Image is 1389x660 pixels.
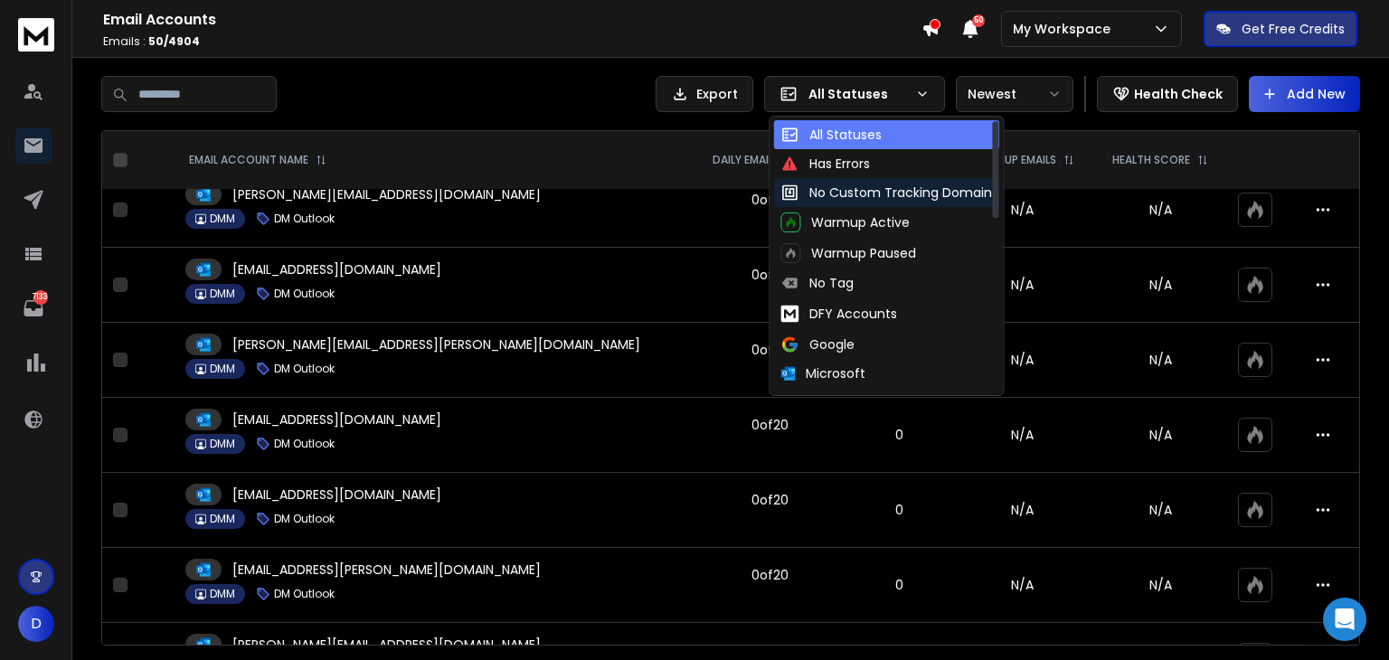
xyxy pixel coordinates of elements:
p: DM Outlook [274,212,335,226]
td: N/A [952,173,1094,248]
button: Export [656,76,753,112]
p: DM Outlook [274,587,335,601]
p: DM Outlook [274,287,335,301]
p: HEALTH SCORE [1112,153,1190,167]
div: Warmup Paused [780,243,916,263]
p: [PERSON_NAME][EMAIL_ADDRESS][DOMAIN_NAME] [232,185,541,203]
p: DMM [210,587,235,601]
div: No Tag [780,274,854,292]
p: N/A [1104,276,1216,294]
a: 7133 [15,290,52,326]
td: N/A [952,248,1094,323]
p: [EMAIL_ADDRESS][DOMAIN_NAME] [232,260,441,278]
button: Add New [1249,76,1360,112]
p: DM Outlook [274,512,335,526]
button: Newest [956,76,1073,112]
div: Warmup Active [780,212,910,232]
div: 0 of 20 [751,416,789,434]
p: My Workspace [1013,20,1118,38]
p: N/A [1104,426,1216,444]
p: N/A [1104,201,1216,219]
p: [PERSON_NAME][EMAIL_ADDRESS][PERSON_NAME][DOMAIN_NAME] [232,335,640,354]
td: N/A [952,323,1094,398]
p: DMM [210,287,235,301]
div: 0 of 20 [751,491,789,509]
p: [PERSON_NAME][EMAIL_ADDRESS][DOMAIN_NAME] [232,636,541,654]
h1: Email Accounts [103,9,921,31]
div: DFY Accounts [780,303,897,325]
p: [EMAIL_ADDRESS][DOMAIN_NAME] [232,410,441,429]
div: 0 of 20 [751,341,789,359]
p: DMM [210,512,235,526]
p: DM Outlook [274,437,335,451]
button: Get Free Credits [1204,11,1357,47]
button: Health Check [1097,76,1238,112]
p: [EMAIL_ADDRESS][DOMAIN_NAME] [232,486,441,504]
p: N/A [1104,351,1216,369]
p: DMM [210,437,235,451]
p: All Statuses [808,85,908,103]
div: EMAIL ACCOUNT NAME [189,153,326,167]
div: All Statuses [780,126,882,144]
p: 7133 [33,290,48,305]
p: 0 [857,426,941,444]
span: 50 [972,14,985,27]
div: 0 of 20 [751,266,789,284]
span: 50 / 4904 [148,33,200,49]
p: N/A [1104,576,1216,594]
p: [EMAIL_ADDRESS][PERSON_NAME][DOMAIN_NAME] [232,561,541,579]
p: N/A [1104,501,1216,519]
div: Microsoft [780,364,865,382]
p: 0 [857,501,941,519]
p: DMM [210,212,235,226]
div: Google [780,335,855,354]
p: Get Free Credits [1242,20,1345,38]
img: logo [18,18,54,52]
button: D [18,606,54,642]
p: Health Check [1134,85,1223,103]
p: 0 [857,576,941,594]
td: N/A [952,548,1094,623]
div: Open Intercom Messenger [1323,598,1366,641]
div: 0 of 20 [751,566,789,584]
div: Has Errors [780,155,870,173]
div: No Custom Tracking Domain [780,184,992,202]
p: Emails : [103,34,921,49]
td: N/A [952,398,1094,473]
div: 0 of 20 [751,641,789,659]
p: DAILY EMAILS SENT [713,153,808,167]
div: 0 of 20 [751,191,789,209]
p: DM Outlook [274,362,335,376]
td: N/A [952,473,1094,548]
p: WARMUP EMAILS [971,153,1056,167]
p: DMM [210,362,235,376]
